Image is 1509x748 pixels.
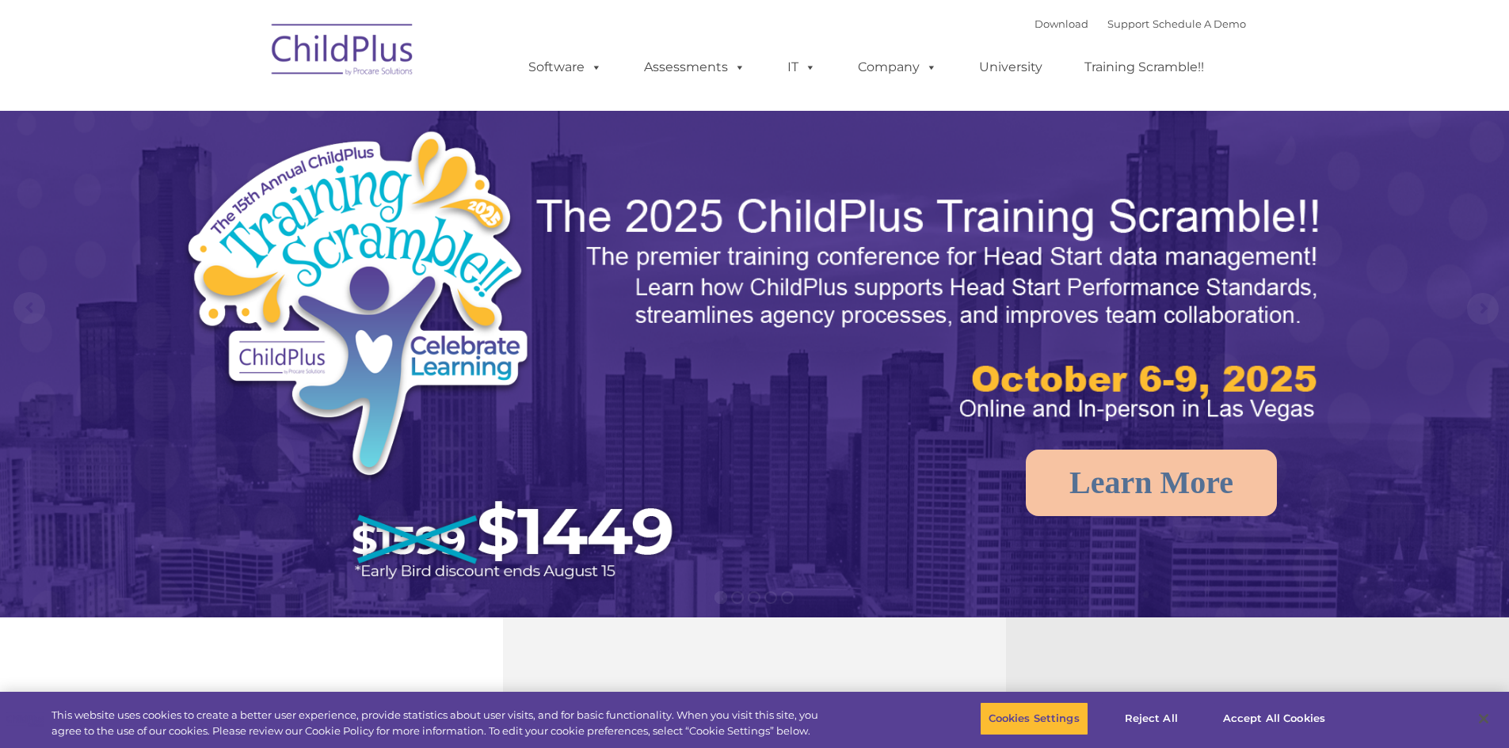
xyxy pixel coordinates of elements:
[264,13,422,92] img: ChildPlus by Procare Solutions
[1026,450,1277,516] a: Learn More
[1214,702,1334,735] button: Accept All Cookies
[1102,702,1201,735] button: Reject All
[842,51,953,83] a: Company
[51,708,830,739] div: This website uses cookies to create a better user experience, provide statistics about user visit...
[1069,51,1220,83] a: Training Scramble!!
[220,169,288,181] span: Phone number
[628,51,761,83] a: Assessments
[963,51,1058,83] a: University
[1035,17,1246,30] font: |
[772,51,832,83] a: IT
[1107,17,1149,30] a: Support
[513,51,618,83] a: Software
[980,702,1088,735] button: Cookies Settings
[1153,17,1246,30] a: Schedule A Demo
[1466,701,1501,736] button: Close
[220,104,269,116] span: Last name
[1035,17,1088,30] a: Download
